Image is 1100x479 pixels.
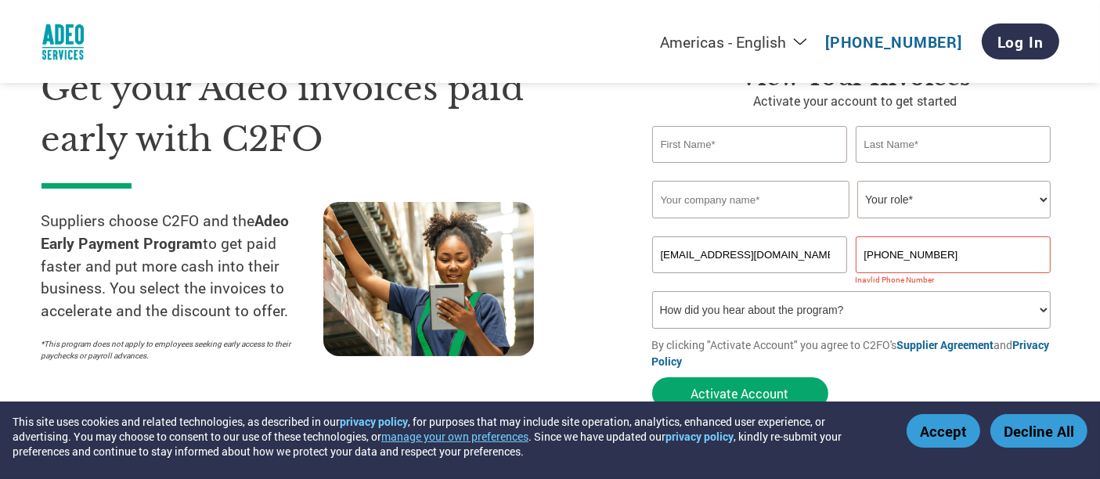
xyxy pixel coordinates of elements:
input: Your company name* [652,181,849,218]
div: Invalid first name or first name is too long [652,164,848,175]
input: First Name* [652,126,848,163]
a: Supplier Agreement [897,337,994,352]
strong: Adeo Early Payment Program [41,211,290,253]
input: Invalid Email format [652,236,848,273]
button: manage your own preferences [381,429,528,444]
div: Inavlid Email Address [652,275,848,285]
a: Log In [982,23,1059,59]
button: Decline All [990,414,1087,448]
div: Invalid last name or last name is too long [856,164,1051,175]
p: Suppliers choose C2FO and the to get paid faster and put more cash into their business. You selec... [41,210,323,322]
a: privacy policy [340,414,408,429]
p: Activate your account to get started [652,92,1059,110]
div: Inavlid Phone Number [856,275,1051,285]
a: Privacy Policy [652,337,1050,369]
div: Invalid company name or company name is too long [652,220,1051,230]
p: By clicking "Activate Account" you agree to C2FO's and [652,337,1059,369]
img: Adeo [41,20,85,63]
a: [PHONE_NUMBER] [825,32,962,52]
input: Phone* [856,236,1051,273]
a: privacy policy [665,429,734,444]
p: *This program does not apply to employees seeking early access to their paychecks or payroll adva... [41,338,308,362]
div: This site uses cookies and related technologies, as described in our , for purposes that may incl... [13,414,884,459]
button: Accept [907,414,980,448]
img: supply chain worker [323,202,534,356]
h1: Get your Adeo invoices paid early with C2FO [41,63,605,164]
select: Title/Role [857,181,1051,218]
input: Last Name* [856,126,1051,163]
button: Activate Account [652,377,828,409]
